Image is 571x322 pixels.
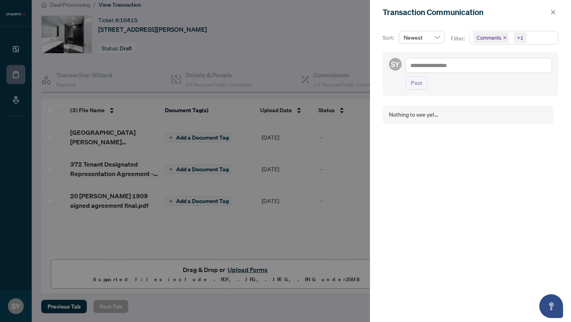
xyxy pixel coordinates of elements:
span: Comments [477,34,501,42]
p: Filter: [451,34,466,43]
span: close [503,36,507,40]
span: close [550,10,556,15]
div: Transaction Communication [383,6,548,18]
div: Nothing to see yet... [389,110,438,119]
span: Newest [404,31,440,43]
p: Sort: [383,33,396,42]
span: SY [391,59,400,70]
span: Comments [473,32,509,43]
div: +1 [517,34,523,42]
button: Open asap [539,294,563,318]
button: Post [406,76,427,90]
